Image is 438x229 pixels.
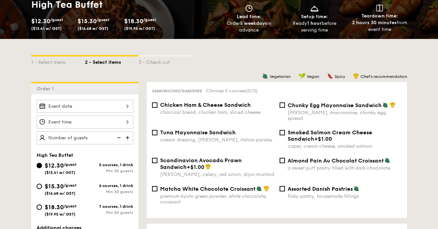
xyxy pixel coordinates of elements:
[246,88,257,94] span: (0/5)
[256,185,262,191] img: icon-vegetarian.fe4039eb.svg
[382,102,388,108] img: icon-vegetarian.fe4039eb.svg
[284,20,344,34] div: Ready before serving time
[37,152,73,158] span: High Tea Buffet
[31,26,62,31] span: ($13.41 w/ GST)
[390,102,396,108] img: icon-chef-hat.a58ddaea.svg
[187,164,204,170] span: +$1.00
[85,163,133,167] div: 5 courses, 1 drink
[263,185,270,191] img: icon-chef-hat.a58ddaea.svg
[160,137,274,143] div: caesar dressing, [PERSON_NAME], italian parsley
[160,193,274,205] div: premium kyoto green powder, white chocolate, croissant
[124,26,155,31] span: ($19.95 w/ GST)
[307,74,319,79] span: Vegan
[152,102,157,108] input: Chicken Ham & Cheese Sandwichcharcoal bread, chicken ham, sliced cheese
[85,56,139,66] div: 2 - Select items
[280,130,285,135] input: Smoked Salmon Cream Cheese Sandwich+$1.00caper, cream cheese, smoked salmon
[45,203,64,211] span: $18.30
[45,162,64,169] span: $12.30
[237,14,261,19] span: Lead time:
[288,193,402,199] div: flaky pastry, housemade fillings
[160,109,274,115] div: charcoal bread, chicken ham, sliced cheese
[64,204,77,209] span: /guest
[327,73,333,79] img: icon-spicy.37a8142b.svg
[85,183,133,188] div: 6 courses, 1 drink
[288,165,402,171] div: a sweet puff pastry filled with dark chocolate
[350,19,410,33] div: from event time
[37,204,42,210] input: $18.30/guest($19.95 w/ GST)7 courses, 1 drinkMin 30 guests
[37,116,133,129] input: Event time
[85,210,133,215] div: Min 30 guests
[288,186,353,192] span: Assorted Danish Pastries
[280,102,285,108] input: Chunky Egg Mayonnaise Sandwich[PERSON_NAME], mayonnaise, chunky egg spread
[64,162,77,167] span: /guest
[37,131,133,144] input: Number of guests
[307,20,322,26] strong: 1 hour
[124,17,143,25] span: $18.30
[152,130,157,135] input: Tuna Mayonnaise Sandwichcaesar dressing, [PERSON_NAME], italian parsley
[280,186,285,191] input: Assorted Danish Pastriesflaky pastry, housemade fillings
[288,143,402,149] div: caper, cream cheese, smoked salmon
[45,212,76,217] span: ($19.95 w/ GST)
[288,102,382,108] span: Chunky Egg Mayonnaise Sandwich
[37,163,42,168] input: $12.30/guest($13.41 w/ GST)5 courses, 1 drinkMin 30 guests
[78,17,97,25] span: $15.30
[160,186,255,192] span: Matcha White Chocolate Croissant
[353,73,359,79] img: icon-chef-hat.a58ddaea.svg
[31,17,50,25] span: $12.30
[113,131,123,144] img: icon-reduce.1d2dbef1.svg
[309,5,320,12] img: icon-dish.430c3a2e.svg
[152,89,202,93] span: Sandwiches/Danishes
[160,172,274,177] div: [PERSON_NAME], celery, red onion, dijon mustard
[85,189,133,194] div: Min 30 guests
[262,73,268,79] img: icon-vegetarian.fe4039eb.svg
[143,17,156,22] span: /guest
[280,158,285,163] input: Almond Pain Au Chocolat Croissanta sweet puff pastry filled with dark chocolate
[205,164,211,170] img: icon-chef-hat.a58ddaea.svg
[45,191,76,196] span: ($16.68 w/ GST)
[360,74,407,79] span: Chef's recommendation
[152,158,157,163] input: Scandinavian Avocado Prawn Sandwich+$1.00[PERSON_NAME], celery, red onion, dijon mustard
[352,20,397,26] strong: 2 hours 30 minutes
[37,86,56,92] span: Order 1
[160,129,236,136] span: Tuna Mayonnaise Sandwich
[160,157,242,170] span: Scandinavian Avocado Prawn Sandwich
[152,186,157,191] input: Matcha White Chocolate Croissantpremium kyoto green powder, white chocolate, croissant
[85,169,133,173] div: Min 30 guests
[301,14,328,19] span: Setup time:
[50,17,63,22] span: /guest
[64,183,77,188] span: /guest
[37,184,42,189] input: $15.30/guest($16.68 w/ GST)6 courses, 1 drinkMin 30 guests
[123,131,133,144] img: icon-add.58712e84.svg
[361,13,398,19] span: Teardown time:
[219,20,279,34] div: Order in advance
[270,74,291,79] span: Vegetarian
[45,170,75,175] span: ($13.41 w/ GST)
[37,100,133,113] input: Event date
[45,183,64,190] span: $15.30
[288,110,402,121] div: [PERSON_NAME], mayonnaise, chunky egg spread
[376,5,383,11] img: icon-teardown.65201eee.svg
[206,88,257,94] span: Choose 5 courses
[160,102,251,108] span: Chicken Ham & Cheese Sandwich
[335,74,345,79] span: Spicy
[85,204,133,209] div: 7 courses, 1 drink
[97,17,109,22] span: /guest
[78,26,108,31] span: ($16.68 w/ GST)
[288,129,372,142] span: Smoked Salmon Cream Cheese Sandwich
[139,56,192,66] div: 3 - Check out
[314,136,332,142] span: +$1.00
[244,5,254,12] img: icon-clock.2db775ea.svg
[384,157,390,163] img: icon-vegetarian.fe4039eb.svg
[299,73,305,79] img: icon-vegan.f8ff3823.svg
[31,56,85,66] div: 1 - Select menu
[240,20,267,26] strong: 5 weekdays
[353,185,359,191] img: icon-vegetarian.fe4039eb.svg
[288,157,384,164] span: Almond Pain Au Chocolat Croissant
